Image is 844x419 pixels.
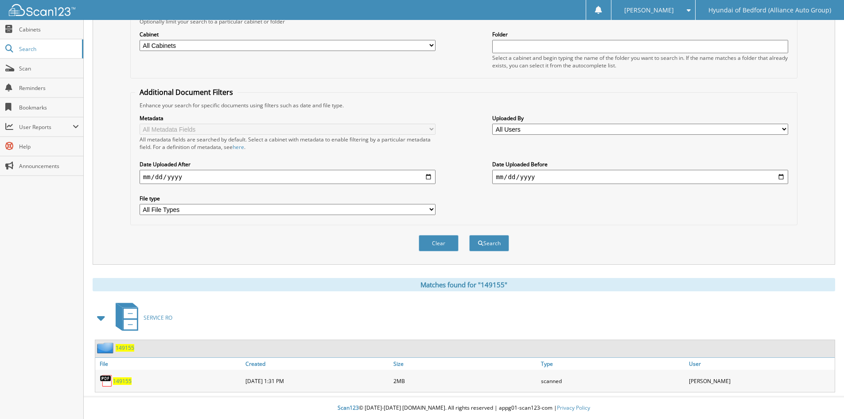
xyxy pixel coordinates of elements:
[113,377,132,385] a: 149155
[492,161,788,168] label: Date Uploaded Before
[140,195,436,202] label: File type
[469,235,509,251] button: Search
[135,87,237,97] legend: Additional Document Filters
[243,358,391,370] a: Created
[9,4,75,16] img: scan123-logo-white.svg
[19,65,79,72] span: Scan
[243,372,391,390] div: [DATE] 1:31 PM
[687,372,835,390] div: [PERSON_NAME]
[338,404,359,411] span: Scan123
[419,235,459,251] button: Clear
[539,372,687,390] div: scanned
[95,358,243,370] a: File
[110,300,172,335] a: SERVICE RO
[144,314,172,321] span: SERVICE RO
[19,162,79,170] span: Announcements
[140,161,436,168] label: Date Uploaded After
[391,372,539,390] div: 2MB
[687,358,835,370] a: User
[19,143,79,150] span: Help
[135,102,793,109] div: Enhance your search for specific documents using filters such as date and file type.
[97,342,116,353] img: folder2.png
[708,8,831,13] span: Hyundai of Bedford (Alliance Auto Group)
[116,344,134,352] a: 149155
[19,84,79,92] span: Reminders
[391,358,539,370] a: Size
[140,31,436,38] label: Cabinet
[492,114,788,122] label: Uploaded By
[539,358,687,370] a: Type
[140,136,436,151] div: All metadata fields are searched by default. Select a cabinet with metadata to enable filtering b...
[492,170,788,184] input: end
[557,404,590,411] a: Privacy Policy
[800,376,844,419] iframe: Chat Widget
[19,104,79,111] span: Bookmarks
[19,123,73,131] span: User Reports
[140,114,436,122] label: Metadata
[93,278,835,291] div: Matches found for "149155"
[140,170,436,184] input: start
[100,374,113,388] img: PDF.png
[84,397,844,419] div: © [DATE]-[DATE] [DOMAIN_NAME]. All rights reserved | appg01-scan123-com |
[19,45,78,53] span: Search
[19,26,79,33] span: Cabinets
[492,54,788,69] div: Select a cabinet and begin typing the name of the folder you want to search in. If the name match...
[624,8,674,13] span: [PERSON_NAME]
[492,31,788,38] label: Folder
[233,143,244,151] a: here
[135,18,793,25] div: Optionally limit your search to a particular cabinet or folder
